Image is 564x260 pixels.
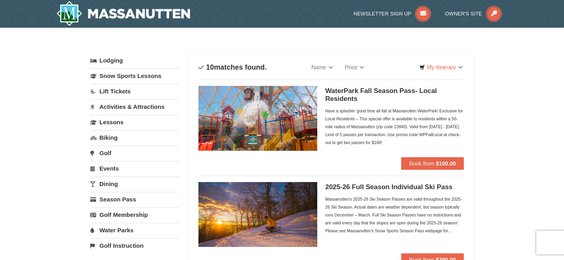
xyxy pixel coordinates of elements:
h5: 2025-26 Full Season Individual Ski Pass [325,183,464,191]
span: Book from [409,160,434,167]
a: Newsletter Sign Up [354,11,431,17]
a: Season Pass [90,192,179,207]
img: 6619937-212-8c750e5f.jpg [198,86,317,151]
a: Lodging [90,53,179,68]
a: Golf Membership [90,207,179,222]
a: My Itinerary [414,61,468,73]
a: Golf [90,146,179,160]
a: Lessons [90,115,179,129]
a: Events [90,161,179,176]
a: Dining [90,176,179,191]
a: Activities & Attractions [90,99,179,114]
a: Price [339,59,370,75]
button: Book from $100.00 [401,157,464,170]
strong: $100.00 [436,160,456,167]
a: Lift Tickets [90,84,179,99]
a: Owner's Site [445,11,502,17]
span: Owner's Site [445,11,482,17]
a: Massanutten Resort [56,1,190,26]
div: Massanutten's 2025-26 Ski Season Passes are valid throughout the 2025-26 Ski Season. Actual dates... [325,195,464,235]
div: Have a splashin' good time all fall at Massanutten WaterPark! Exclusive for Local Residents – Thi... [325,107,464,146]
a: Water Parks [90,223,179,237]
span: Newsletter Sign Up [354,11,412,17]
img: Massanutten Resort Logo [56,1,190,26]
a: Biking [90,130,179,145]
a: Snow Sports Lessons [90,68,179,83]
a: Name [305,59,339,75]
img: 6619937-208-2295c65e.jpg [198,182,317,247]
a: Golf Instruction [90,238,179,253]
h5: WaterPark Fall Season Pass- Local Residents [325,87,464,103]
